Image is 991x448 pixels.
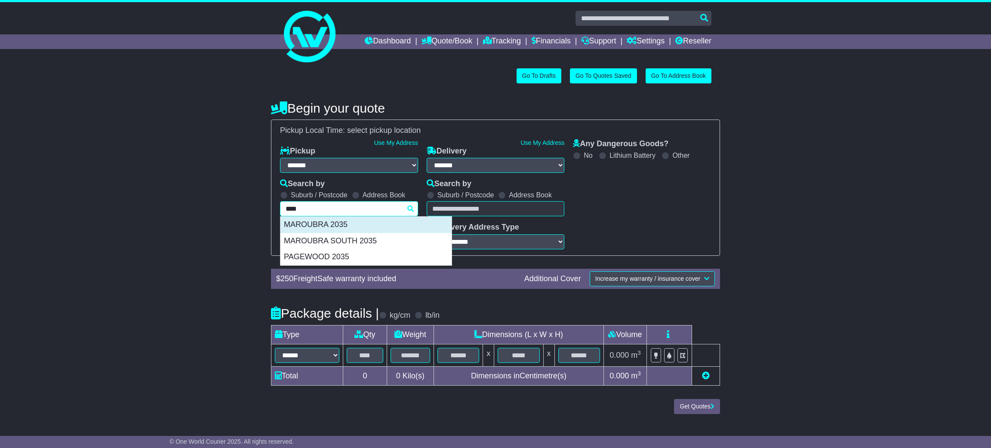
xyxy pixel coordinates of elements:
[520,139,564,146] a: Use My Address
[291,191,348,199] label: Suburb / Postcode
[280,233,452,249] div: MAROUBRA SOUTH 2035
[517,68,561,83] a: Go To Drafts
[343,367,387,386] td: 0
[280,179,325,189] label: Search by
[603,325,646,344] td: Volume
[702,371,710,380] a: Add new item
[532,34,571,49] a: Financials
[609,151,656,160] label: Lithium Battery
[343,325,387,344] td: Qty
[483,344,494,366] td: x
[609,351,629,359] span: 0.000
[347,126,421,135] span: select pickup location
[390,311,410,320] label: kg/cm
[272,274,520,284] div: $ FreightSafe warranty included
[590,271,715,286] button: Increase my warranty / insurance cover
[570,68,637,83] a: Go To Quotes Saved
[422,34,472,49] a: Quote/Book
[637,350,641,356] sup: 3
[631,371,641,380] span: m
[434,325,603,344] td: Dimensions (L x W x H)
[365,34,411,49] a: Dashboard
[627,34,665,49] a: Settings
[672,151,689,160] label: Other
[387,325,434,344] td: Weight
[543,344,554,366] td: x
[396,371,400,380] span: 0
[427,223,519,232] label: Delivery Address Type
[271,101,720,115] h4: Begin your quote
[427,179,471,189] label: Search by
[280,147,315,156] label: Pickup
[280,217,452,233] div: MAROUBRA 2035
[427,147,467,156] label: Delivery
[674,399,720,414] button: Get Quotes
[169,438,294,445] span: © One World Courier 2025. All rights reserved.
[434,367,603,386] td: Dimensions in Centimetre(s)
[595,275,700,282] span: Increase my warranty / insurance cover
[573,139,668,149] label: Any Dangerous Goods?
[280,274,293,283] span: 250
[520,274,585,284] div: Additional Cover
[584,151,592,160] label: No
[387,367,434,386] td: Kilo(s)
[374,139,418,146] a: Use My Address
[646,68,711,83] a: Go To Address Book
[363,191,406,199] label: Address Book
[609,371,629,380] span: 0.000
[437,191,494,199] label: Suburb / Postcode
[271,306,379,320] h4: Package details |
[509,191,552,199] label: Address Book
[581,34,616,49] a: Support
[271,367,343,386] td: Total
[637,370,641,377] sup: 3
[280,249,452,265] div: PAGEWOOD 2035
[271,325,343,344] td: Type
[425,311,440,320] label: lb/in
[483,34,521,49] a: Tracking
[675,34,711,49] a: Reseller
[276,126,715,135] div: Pickup Local Time:
[631,351,641,359] span: m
